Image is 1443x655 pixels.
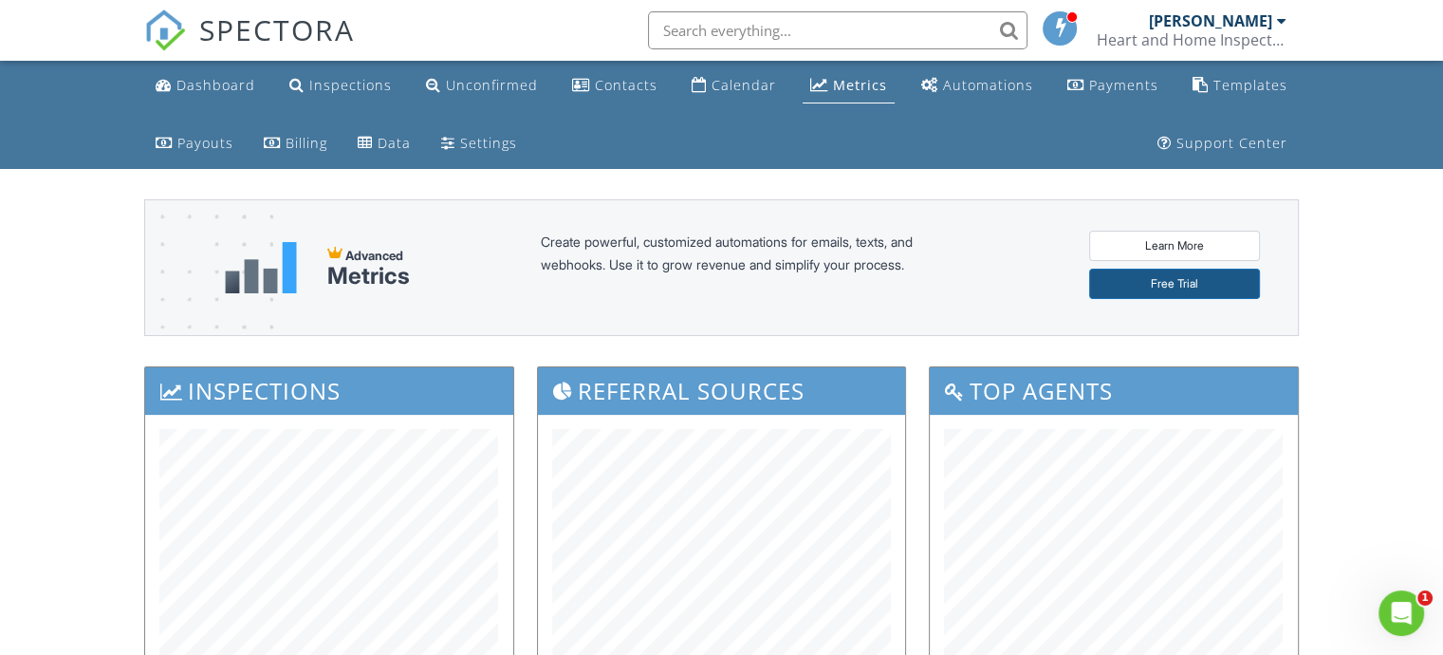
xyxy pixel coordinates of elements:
div: Unconfirmed [446,76,538,94]
div: Dashboard [176,76,255,94]
a: Support Center [1150,126,1295,161]
div: Contacts [595,76,657,94]
a: Templates [1185,68,1295,103]
a: Free Trial [1089,269,1260,299]
a: Metrics [803,68,895,103]
a: Billing [256,126,335,161]
h3: Referral Sources [538,367,906,414]
a: Unconfirmed [418,68,546,103]
span: 1 [1417,590,1433,606]
img: advanced-banner-bg-f6ff0eecfa0ee76150a1dea9fec4b49f333892f74bc19f1b897a312d7a1b2ff3.png [145,200,273,410]
h3: Inspections [145,367,513,414]
a: Inspections [282,68,399,103]
div: Inspections [309,76,392,94]
div: Heart and Home Inspections, LLC [1097,30,1286,49]
a: Calendar [684,68,784,103]
a: Payments [1060,68,1166,103]
img: metrics-aadfce2e17a16c02574e7fc40e4d6b8174baaf19895a402c862ea781aae8ef5b.svg [225,242,297,293]
a: Automations (Basic) [914,68,1041,103]
img: The Best Home Inspection Software - Spectora [144,9,186,51]
a: Learn More [1089,231,1260,261]
div: Templates [1213,76,1287,94]
a: Dashboard [148,68,263,103]
div: Create powerful, customized automations for emails, texts, and webhooks. Use it to grow revenue a... [541,231,958,305]
a: Payouts [148,126,241,161]
div: Calendar [712,76,776,94]
div: Payouts [177,134,233,152]
a: Settings [434,126,525,161]
a: Data [350,126,418,161]
span: SPECTORA [199,9,355,49]
div: Metrics [327,263,410,290]
div: [PERSON_NAME] [1149,11,1272,30]
a: SPECTORA [144,26,355,65]
input: Search everything... [648,11,1027,49]
div: Billing [286,134,327,152]
h3: Top Agents [930,367,1298,414]
iframe: Intercom live chat [1378,590,1424,636]
div: Metrics [833,76,887,94]
div: Payments [1089,76,1158,94]
div: Data [378,134,411,152]
div: Settings [460,134,517,152]
div: Support Center [1176,134,1287,152]
div: Automations [943,76,1033,94]
a: Contacts [564,68,665,103]
span: Advanced [345,248,403,263]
